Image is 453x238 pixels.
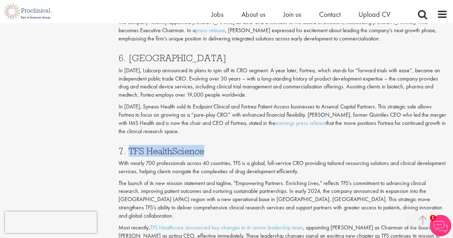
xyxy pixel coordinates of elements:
p: With nearly 700 professionals across 40 countries, TFS is a global, full-service CRO providing ta... [119,159,448,176]
p: The launch of its new mission statement and tagline, "Empowering Partners. Enriching Lives," refl... [119,179,448,220]
img: Chatbot [430,215,451,236]
p: In [DATE], Labcorp announced its plans to spin off its CRO segment. A year later, Fortrea, which ... [119,67,448,99]
p: In [DATE], Syneos Health sold its Endpoint Clinical and Fortrea Patient Access businesses to Arse... [119,103,448,135]
a: earnings press release [275,119,326,127]
iframe: reCAPTCHA [5,212,97,233]
a: Jobs [211,10,223,19]
a: Upload CV [358,10,390,19]
a: About us [241,10,265,19]
h3: 7. TFS HealthScience [119,146,448,156]
a: TFS Healthcare announced key changes to its senior leadership team [150,224,303,231]
a: press release [196,26,225,34]
p: The company recently appointed [PERSON_NAME] as CEO and a member of the Board of Directors, succe... [119,18,448,43]
a: Contact [319,10,341,19]
h3: 6. [GEOGRAPHIC_DATA] [119,53,448,63]
span: 1 [430,215,436,221]
a: Join us [283,10,301,19]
